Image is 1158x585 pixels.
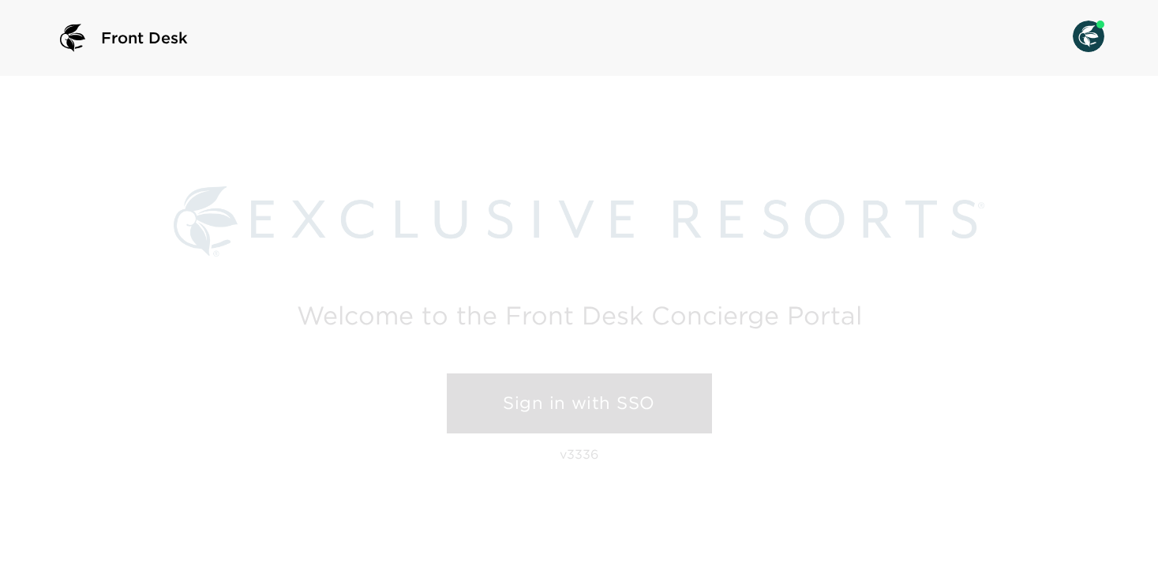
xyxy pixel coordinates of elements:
[297,303,862,328] h2: Welcome to the Front Desk Concierge Portal
[174,186,984,257] img: Exclusive Resorts logo
[560,446,598,462] p: v3336
[54,19,92,57] img: logo
[447,373,712,433] a: Sign in with SSO
[1073,21,1104,52] img: User
[101,27,188,49] span: Front Desk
